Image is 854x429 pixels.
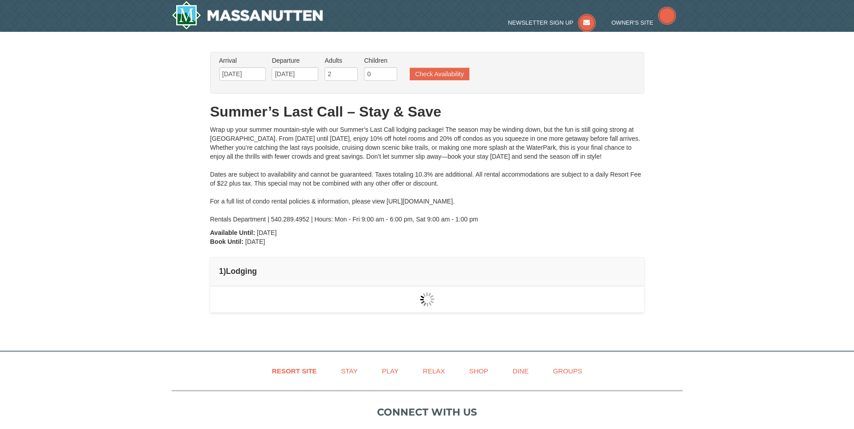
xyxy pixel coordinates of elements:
[172,1,323,30] a: Massanutten Resort
[410,68,469,80] button: Check Availability
[508,19,596,26] a: Newsletter Sign Up
[501,361,540,381] a: Dine
[219,267,635,276] h4: 1 Lodging
[508,19,573,26] span: Newsletter Sign Up
[172,405,683,420] p: Connect with us
[219,56,266,65] label: Arrival
[611,19,654,26] span: Owner's Site
[210,229,256,236] strong: Available Until:
[210,103,644,121] h1: Summer’s Last Call – Stay & Save
[420,292,434,307] img: wait gif
[257,229,277,236] span: [DATE]
[412,361,456,381] a: Relax
[371,361,410,381] a: Play
[210,238,244,245] strong: Book Until:
[172,1,323,30] img: Massanutten Resort Logo
[364,56,397,65] label: Children
[325,56,358,65] label: Adults
[210,125,644,224] div: Wrap up your summer mountain-style with our Summer’s Last Call lodging package! The season may be...
[542,361,593,381] a: Groups
[272,56,318,65] label: Departure
[458,361,500,381] a: Shop
[245,238,265,245] span: [DATE]
[261,361,328,381] a: Resort Site
[330,361,369,381] a: Stay
[223,267,226,276] span: )
[611,19,676,26] a: Owner's Site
